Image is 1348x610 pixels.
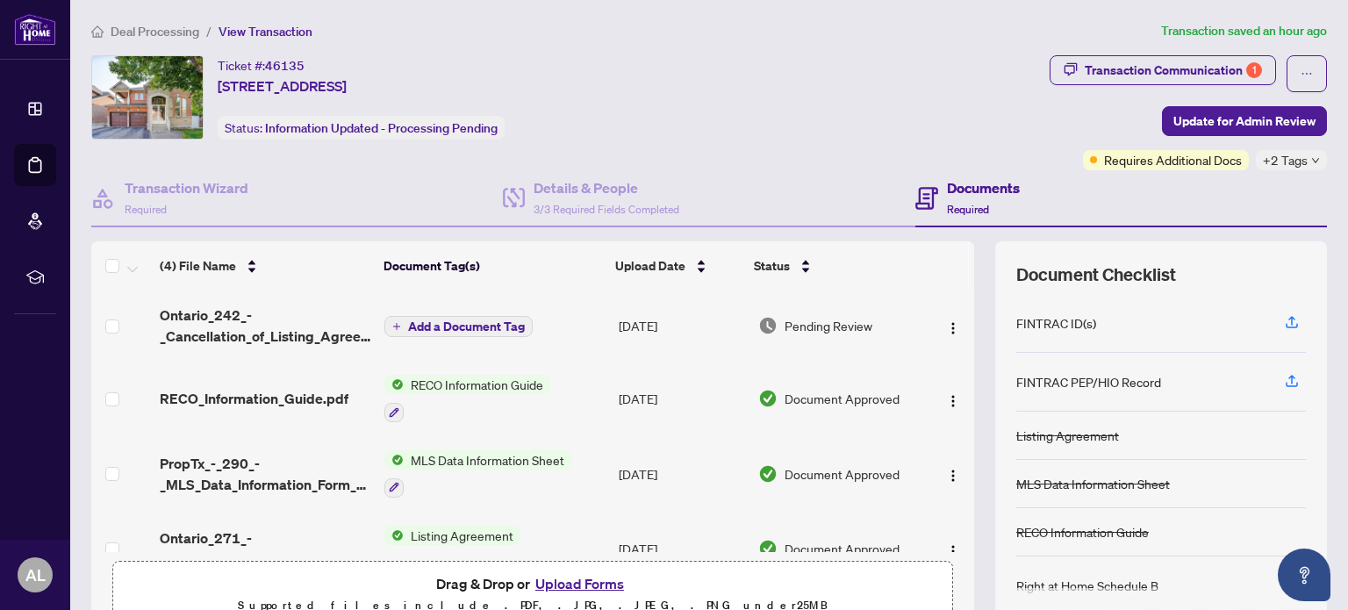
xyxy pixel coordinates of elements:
[392,322,401,331] span: plus
[939,535,967,563] button: Logo
[404,526,520,545] span: Listing Agreement
[1085,56,1262,84] div: Transaction Communication
[612,436,751,512] td: [DATE]
[219,24,312,39] span: View Transaction
[25,563,46,587] span: AL
[384,316,533,337] button: Add a Document Tag
[218,75,347,97] span: [STREET_ADDRESS]
[1016,426,1119,445] div: Listing Agreement
[1016,262,1176,287] span: Document Checklist
[1050,55,1276,85] button: Transaction Communication1
[436,572,629,595] span: Drag & Drop or
[534,203,679,216] span: 3/3 Required Fields Completed
[534,177,679,198] h4: Details & People
[615,256,685,276] span: Upload Date
[404,450,571,470] span: MLS Data Information Sheet
[1162,106,1327,136] button: Update for Admin Review
[265,58,305,74] span: 46135
[754,256,790,276] span: Status
[946,321,960,335] img: Logo
[612,361,751,436] td: [DATE]
[91,25,104,38] span: home
[1016,372,1161,391] div: FINTRAC PEP/HIO Record
[939,460,967,488] button: Logo
[785,316,872,335] span: Pending Review
[947,203,989,216] span: Required
[384,375,404,394] img: Status Icon
[384,450,571,498] button: Status IconMLS Data Information Sheet
[408,320,525,333] span: Add a Document Tag
[1016,576,1158,595] div: Right at Home Schedule B
[384,526,520,573] button: Status IconListing Agreement
[947,177,1020,198] h4: Documents
[785,539,900,558] span: Document Approved
[758,389,778,408] img: Document Status
[384,375,550,422] button: Status IconRECO Information Guide
[1263,150,1308,170] span: +2 Tags
[206,21,212,41] li: /
[946,544,960,558] img: Logo
[612,512,751,587] td: [DATE]
[384,450,404,470] img: Status Icon
[1016,522,1149,542] div: RECO Information Guide
[160,453,370,495] span: PropTx_-_290_-_MLS_Data_Information_Form_-_Freehold_-_Sale.pdf
[785,389,900,408] span: Document Approved
[384,315,533,338] button: Add a Document Tag
[612,291,751,361] td: [DATE]
[111,24,199,39] span: Deal Processing
[1016,474,1170,493] div: MLS Data Information Sheet
[1161,21,1327,41] article: Transaction saved an hour ago
[153,241,376,291] th: (4) File Name
[1246,62,1262,78] div: 1
[1104,150,1242,169] span: Requires Additional Docs
[1016,313,1096,333] div: FINTRAC ID(s)
[758,464,778,484] img: Document Status
[530,572,629,595] button: Upload Forms
[946,469,960,483] img: Logo
[14,13,56,46] img: logo
[608,241,747,291] th: Upload Date
[160,388,348,409] span: RECO_Information_Guide.pdf
[218,116,505,140] div: Status:
[758,539,778,558] img: Document Status
[92,56,203,139] img: IMG-N12311932_1.jpg
[160,256,236,276] span: (4) File Name
[376,241,609,291] th: Document Tag(s)
[939,312,967,340] button: Logo
[160,527,370,570] span: Ontario_271_-_Listing_Agreement_-_Seller_Designated_Representation_Agreement_-_Authority_to_Offer...
[1311,156,1320,165] span: down
[160,305,370,347] span: Ontario_242_-_Cancellation_of_Listing_Agreement__Authority_to_Offer_for_Sale.pdf
[404,375,550,394] span: RECO Information Guide
[747,241,920,291] th: Status
[939,384,967,413] button: Logo
[265,120,498,136] span: Information Updated - Processing Pending
[218,55,305,75] div: Ticket #:
[1173,107,1316,135] span: Update for Admin Review
[785,464,900,484] span: Document Approved
[384,526,404,545] img: Status Icon
[1278,549,1330,601] button: Open asap
[758,316,778,335] img: Document Status
[1301,68,1313,80] span: ellipsis
[125,203,167,216] span: Required
[125,177,248,198] h4: Transaction Wizard
[946,394,960,408] img: Logo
